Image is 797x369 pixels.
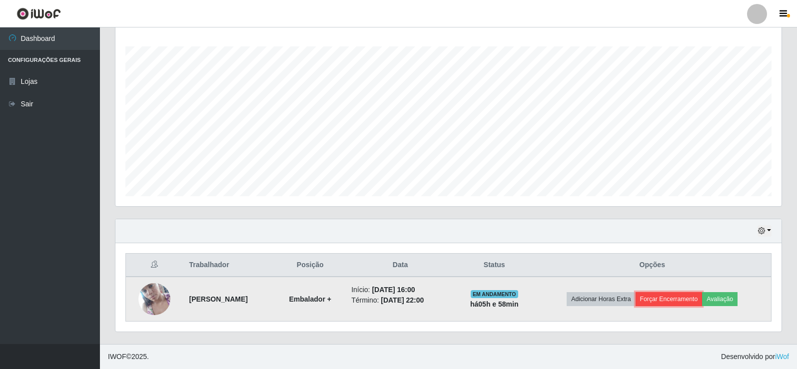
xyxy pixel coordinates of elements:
span: EM ANDAMENTO [471,290,518,298]
span: Desenvolvido por [721,352,789,362]
button: Adicionar Horas Extra [567,292,635,306]
li: Início: [351,285,449,295]
span: © 2025 . [108,352,149,362]
strong: há 05 h e 58 min [470,300,519,308]
a: iWof [775,353,789,361]
img: CoreUI Logo [16,7,61,20]
button: Avaliação [702,292,738,306]
strong: [PERSON_NAME] [189,295,247,303]
span: IWOF [108,353,126,361]
li: Término: [351,295,449,306]
th: Trabalhador [183,254,275,277]
strong: Embalador + [289,295,331,303]
th: Posição [275,254,345,277]
button: Forçar Encerramento [636,292,703,306]
img: 1628271244301.jpeg [138,271,170,328]
th: Opções [534,254,772,277]
th: Status [455,254,534,277]
th: Data [345,254,455,277]
time: [DATE] 22:00 [381,296,424,304]
time: [DATE] 16:00 [372,286,415,294]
